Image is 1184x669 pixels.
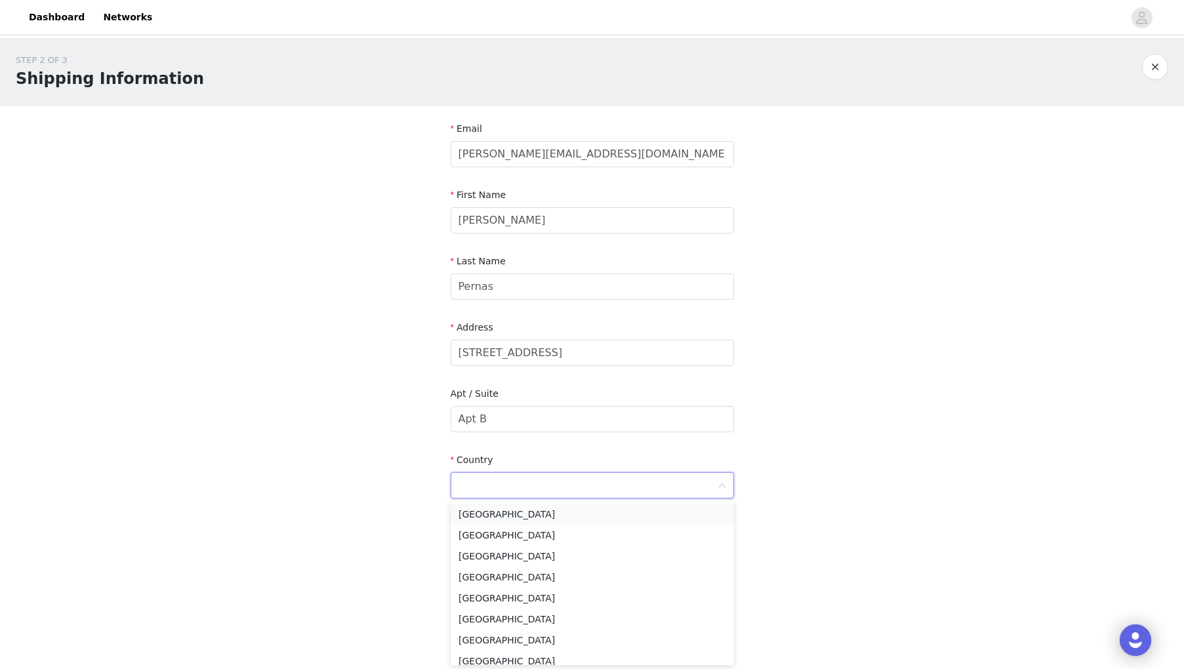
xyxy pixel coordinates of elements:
[1120,624,1151,656] div: Open Intercom Messenger
[451,388,499,399] label: Apt / Suite
[451,630,734,651] li: [GEOGRAPHIC_DATA]
[451,190,506,200] label: First Name
[95,3,160,32] a: Networks
[451,322,493,333] label: Address
[451,567,734,588] li: [GEOGRAPHIC_DATA]
[1135,7,1148,28] div: avatar
[451,504,734,525] li: [GEOGRAPHIC_DATA]
[451,546,734,567] li: [GEOGRAPHIC_DATA]
[451,588,734,609] li: [GEOGRAPHIC_DATA]
[16,54,204,67] div: STEP 2 OF 3
[21,3,92,32] a: Dashboard
[451,525,734,546] li: [GEOGRAPHIC_DATA]
[451,123,482,134] label: Email
[451,256,506,266] label: Last Name
[16,67,204,91] h1: Shipping Information
[718,481,726,491] i: icon: down
[451,609,734,630] li: [GEOGRAPHIC_DATA]
[451,455,493,465] label: Country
